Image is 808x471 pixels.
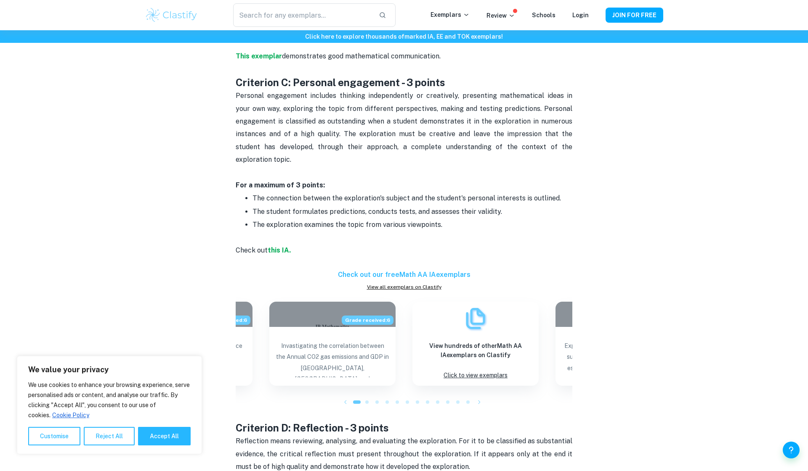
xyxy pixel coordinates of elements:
[233,3,372,27] input: Search for any exemplars...
[342,316,393,325] span: Grade received: 6
[572,12,589,18] a: Login
[444,370,508,381] p: Click to view exemplars
[236,52,282,60] a: This exemplar
[783,442,800,458] button: Help and Feedback
[28,427,80,445] button: Customise
[282,52,441,60] span: demonstrates good mathematical communication.
[268,246,291,254] a: this IA.
[252,221,442,229] span: The exploration examines the topic from various viewpoints.
[412,302,539,386] a: ExemplarsView hundreds of otherMath AA IAexemplars on ClastifyClick to view exemplars
[28,365,191,375] p: We value your privacy
[28,380,191,420] p: We use cookies to enhance your browsing experience, serve personalised ads or content, and analys...
[269,302,396,386] a: Blog exemplar: Invastigating the correlation between thGrade received:6Invastigating the correlat...
[236,181,325,189] strong: For a maximum of 3 points:
[486,11,515,20] p: Review
[145,7,198,24] img: Clastify logo
[138,427,191,445] button: Accept All
[17,356,202,454] div: We value your privacy
[252,208,502,216] span: The student formulates predictions, conducts tests, and assesses their validity.
[252,194,561,202] span: The connection between the exploration's subject and the student's personal interests is outlined.
[463,306,488,331] img: Exemplars
[2,32,806,41] h6: Click here to explore thousands of marked IA, EE and TOK exemplars !
[236,437,574,471] span: Reflection means reviewing, analysing, and evaluating the exploration. For it to be classified as...
[276,340,389,377] p: Invastigating the correlation between the Annual CO2 gas emissions and GDP in [GEOGRAPHIC_DATA], ...
[236,422,389,434] strong: Criterion D: Reflection - 3 points
[532,12,555,18] a: Schools
[555,302,682,386] a: Blog exemplar: Exploring the method of calculating the Exploring the method of calculating the su...
[606,8,663,23] button: JOIN FOR FREE
[419,341,532,360] h6: View hundreds of other Math AA IA exemplars on Clastify
[236,92,574,163] span: Personal engagement includes thinking independently or creatively, presenting mathematical ideas ...
[236,283,572,291] a: View all exemplars on Clastify
[236,76,445,88] strong: Criterion C: Personal engagement - 3 points
[84,427,135,445] button: Reject All
[431,10,470,19] p: Exemplars
[562,340,675,377] p: Exploring the method of calculating the surface area of solid of revolution and estimating the la...
[236,246,268,254] span: Check out
[236,270,572,280] h6: Check out our free Math AA IA exemplars
[52,411,90,419] a: Cookie Policy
